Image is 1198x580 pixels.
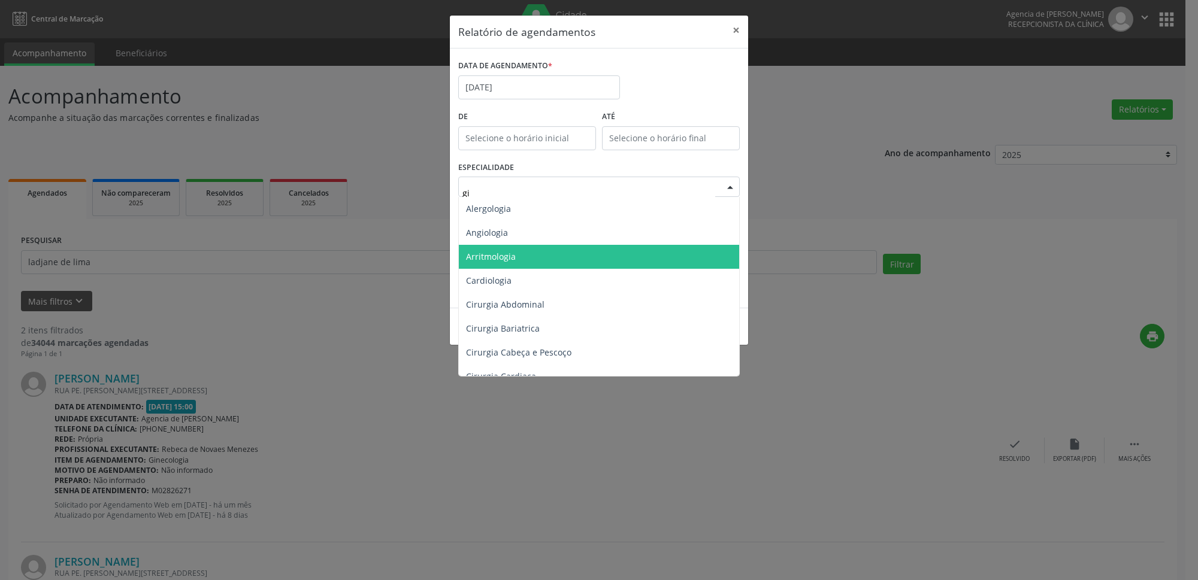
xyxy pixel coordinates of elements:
span: Cirurgia Bariatrica [466,323,540,334]
span: Cirurgia Abdominal [466,299,544,310]
input: Selecione o horário final [602,126,740,150]
span: Cardiologia [466,275,512,286]
label: DATA DE AGENDAMENTO [458,57,552,75]
button: Close [724,16,748,45]
label: De [458,108,596,126]
span: Cirurgia Cardiaca [466,371,536,382]
input: Selecione o horário inicial [458,126,596,150]
h5: Relatório de agendamentos [458,24,595,40]
span: Alergologia [466,203,511,214]
span: Cirurgia Cabeça e Pescoço [466,347,571,358]
input: Selecione uma data ou intervalo [458,75,620,99]
span: Angiologia [466,227,508,238]
input: Seleciona uma especialidade [462,181,715,205]
span: Arritmologia [466,251,516,262]
label: ESPECIALIDADE [458,159,514,177]
label: ATÉ [602,108,740,126]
